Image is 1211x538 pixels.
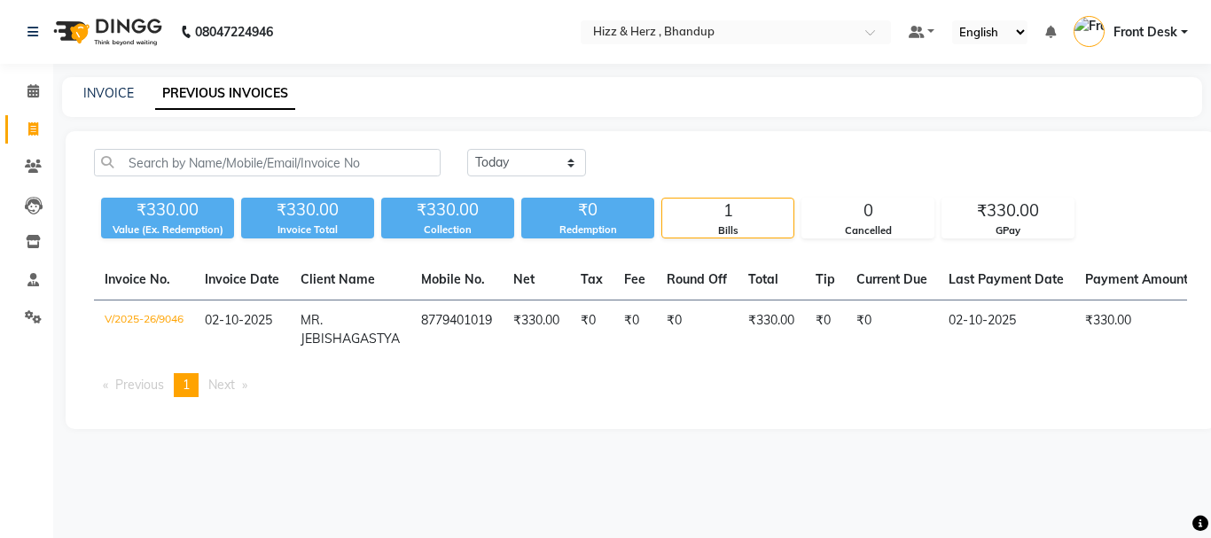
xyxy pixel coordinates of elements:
[613,300,656,360] td: ₹0
[208,377,235,393] span: Next
[521,222,654,238] div: Redemption
[45,7,167,57] img: logo
[94,300,194,360] td: V/2025-26/9046
[570,300,613,360] td: ₹0
[949,271,1064,287] span: Last Payment Date
[503,300,570,360] td: ₹330.00
[816,271,835,287] span: Tip
[410,300,503,360] td: 8779401019
[101,198,234,222] div: ₹330.00
[942,199,1074,223] div: ₹330.00
[802,199,934,223] div: 0
[205,312,272,328] span: 02-10-2025
[183,377,190,393] span: 1
[421,271,485,287] span: Mobile No.
[1074,16,1105,47] img: Front Desk
[748,271,778,287] span: Total
[513,271,535,287] span: Net
[105,271,170,287] span: Invoice No.
[241,198,374,222] div: ₹330.00
[624,271,645,287] span: Fee
[381,222,514,238] div: Collection
[942,223,1074,238] div: GPay
[94,149,441,176] input: Search by Name/Mobile/Email/Invoice No
[101,222,234,238] div: Value (Ex. Redemption)
[1085,271,1200,287] span: Payment Amount
[301,312,342,347] span: MR. JEBISH
[381,198,514,222] div: ₹330.00
[581,271,603,287] span: Tax
[662,223,793,238] div: Bills
[155,78,295,110] a: PREVIOUS INVOICES
[241,222,374,238] div: Invoice Total
[94,373,1187,397] nav: Pagination
[83,85,134,101] a: INVOICE
[1113,23,1177,42] span: Front Desk
[938,300,1074,360] td: 02-10-2025
[342,331,400,347] span: AGASTYA
[301,271,375,287] span: Client Name
[1074,300,1211,360] td: ₹330.00
[115,377,164,393] span: Previous
[846,300,938,360] td: ₹0
[205,271,279,287] span: Invoice Date
[738,300,805,360] td: ₹330.00
[667,271,727,287] span: Round Off
[856,271,927,287] span: Current Due
[802,223,934,238] div: Cancelled
[656,300,738,360] td: ₹0
[195,7,273,57] b: 08047224946
[662,199,793,223] div: 1
[805,300,846,360] td: ₹0
[521,198,654,222] div: ₹0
